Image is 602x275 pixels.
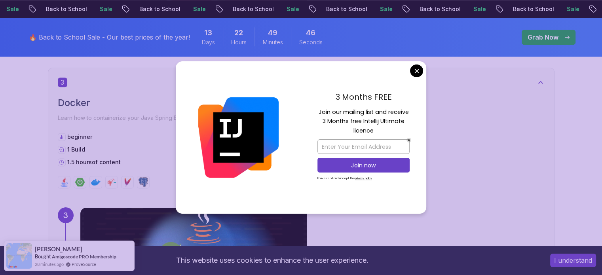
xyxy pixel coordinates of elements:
[231,38,247,46] span: Hours
[58,78,67,87] span: 3
[263,38,283,46] span: Minutes
[550,254,596,267] button: Accept cookies
[380,5,405,13] p: Sale
[326,5,380,13] p: Back to School
[473,5,499,13] p: Sale
[6,5,32,13] p: Sale
[204,27,212,38] span: 13 Days
[287,5,312,13] p: Sale
[139,177,148,187] img: postgres logo
[234,27,243,38] span: 22 Hours
[567,5,592,13] p: Sale
[139,5,193,13] p: Back to School
[6,252,538,269] div: This website uses cookies to enhance the user experience.
[528,32,558,42] p: Grab Now
[67,158,121,166] p: 1.5 hours of content
[193,5,218,13] p: Sale
[46,5,100,13] p: Back to School
[107,177,116,187] img: jib logo
[420,5,473,13] p: Back to School
[67,146,85,153] span: 1 Build
[35,246,82,252] span: [PERSON_NAME]
[202,38,215,46] span: Days
[67,133,92,141] p: beginner
[299,38,323,46] span: Seconds
[306,27,315,38] span: 46 Seconds
[58,207,74,223] div: 3
[52,254,116,260] a: Amigoscode PRO Membership
[513,5,567,13] p: Back to School
[123,177,132,187] img: maven logo
[91,177,101,187] img: docker logo
[29,32,190,42] p: 🔥 Back to School Sale - Our best prices of the year!
[58,97,545,109] h2: Docker
[35,261,64,267] span: 28 minutes ago
[233,5,287,13] p: Back to School
[35,253,51,260] span: Bought
[59,177,69,187] img: java logo
[6,243,32,269] img: provesource social proof notification image
[268,27,277,38] span: 49 Minutes
[72,261,96,267] a: ProveSource
[75,177,85,187] img: spring-boot logo
[58,112,545,123] p: Learn how to containerize your Java Spring Boot applications
[100,5,125,13] p: Sale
